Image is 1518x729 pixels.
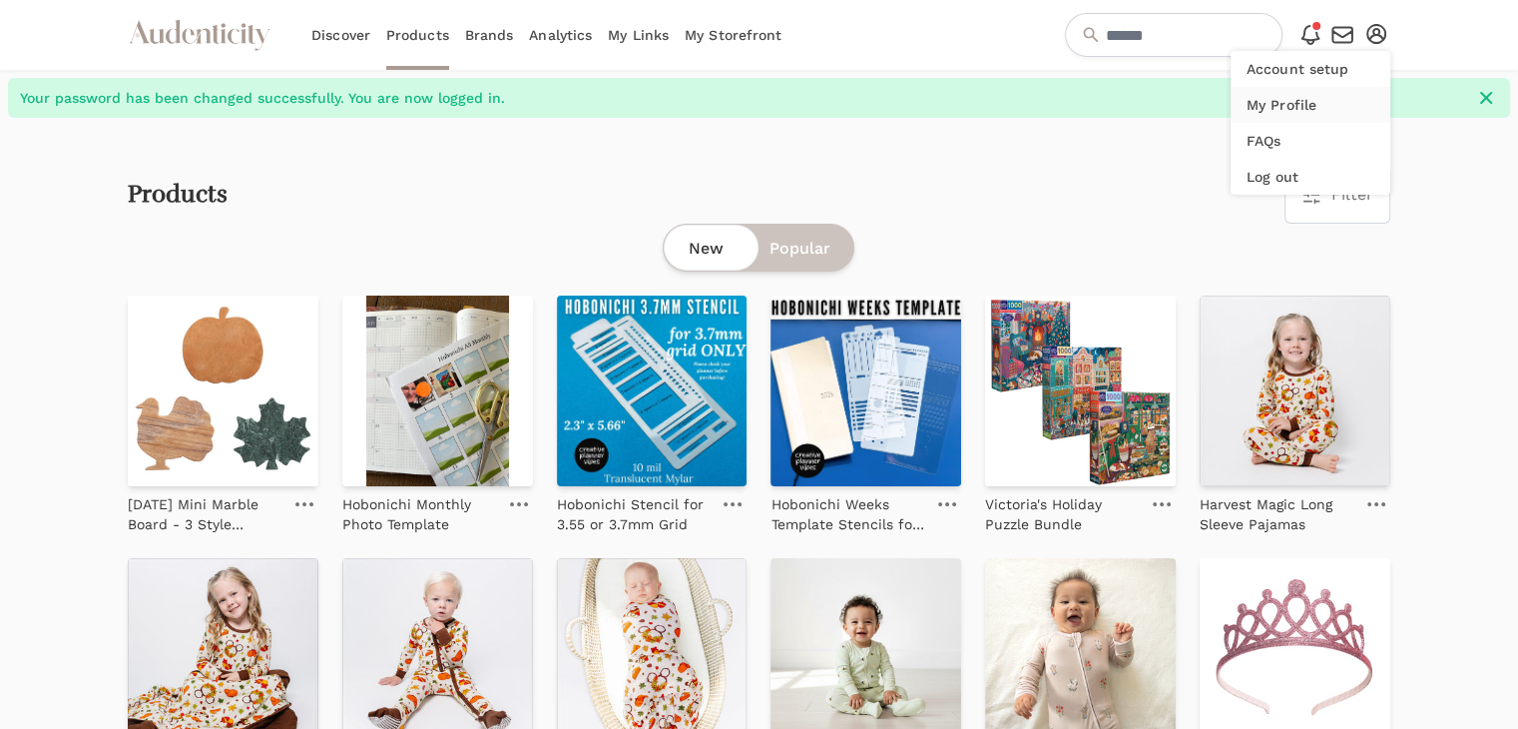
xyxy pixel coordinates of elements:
img: Hobonichi Weeks Template Stencils for 3.55 Grid [770,296,961,486]
span: Filter [1331,183,1373,207]
p: Hobonichi Monthly Photo Template [342,494,497,534]
a: Hobonichi Weeks Template Stencils for 3.55 Grid [770,486,925,534]
img: Hobonichi Monthly Photo Template [342,296,533,486]
span: New [688,237,723,261]
a: Hobonichi Stencil for 3.55 or 3.7mm Grid [557,486,712,534]
h2: Products [128,181,228,209]
a: Hobonichi Monthly Photo Template [342,486,497,534]
p: Harvest Magic Long Sleeve Pajamas [1200,494,1354,534]
p: Victoria's Holiday Puzzle Bundle [985,494,1140,534]
a: My Profile [1231,87,1390,123]
a: Harvest Magic Long Sleeve Pajamas [1200,486,1354,534]
img: Hobonichi Stencil for 3.55 or 3.7mm Grid [557,296,748,486]
img: Harvest Magic Long Sleeve Pajamas [1200,296,1390,486]
p: Hobonichi Weeks Template Stencils for 3.55 Grid [770,494,925,534]
button: Filter [1285,167,1389,223]
img: Victoria's Holiday Puzzle Bundle [985,296,1176,486]
a: [DATE] Mini Marble Board - 3 Style Options [128,486,282,534]
a: Account setup [1231,51,1390,87]
a: FAQs [1231,123,1390,159]
img: Thanksgiving Mini Marble Board - 3 Style Options [128,296,318,486]
span: Your password has been changed successfully. You are now logged in. [20,88,1464,108]
span: Popular [768,237,829,261]
p: [DATE] Mini Marble Board - 3 Style Options [128,494,282,534]
a: Victoria's Holiday Puzzle Bundle [985,486,1140,534]
button: Log out [1231,159,1390,195]
p: Hobonichi Stencil for 3.55 or 3.7mm Grid [557,494,712,534]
